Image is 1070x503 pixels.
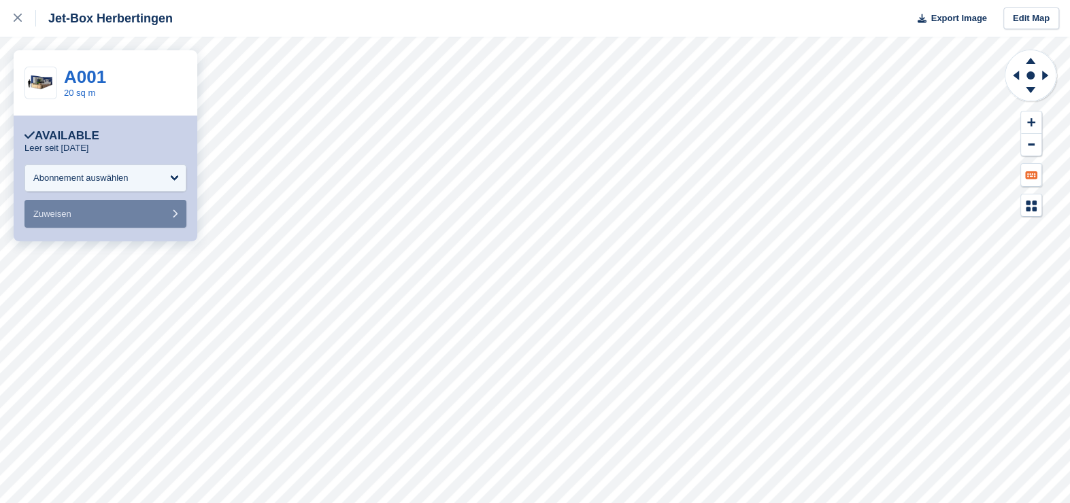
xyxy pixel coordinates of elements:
div: Abonnement auswählen [33,171,129,185]
button: Zuweisen [24,200,186,228]
a: A001 [64,67,106,87]
span: Export Image [931,12,986,25]
span: Zuweisen [33,209,71,219]
button: Zoom In [1021,111,1041,134]
p: Leer seit [DATE] [24,143,88,154]
img: 20.jpg [25,71,56,95]
button: Zoom Out [1021,134,1041,156]
button: Export Image [909,7,987,30]
div: Jet-Box Herbertingen [36,10,173,27]
button: Map Legend [1021,194,1041,217]
button: Keyboard Shortcuts [1021,164,1041,186]
a: Edit Map [1003,7,1059,30]
div: Available [24,129,99,143]
a: 20 sq m [64,88,95,98]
